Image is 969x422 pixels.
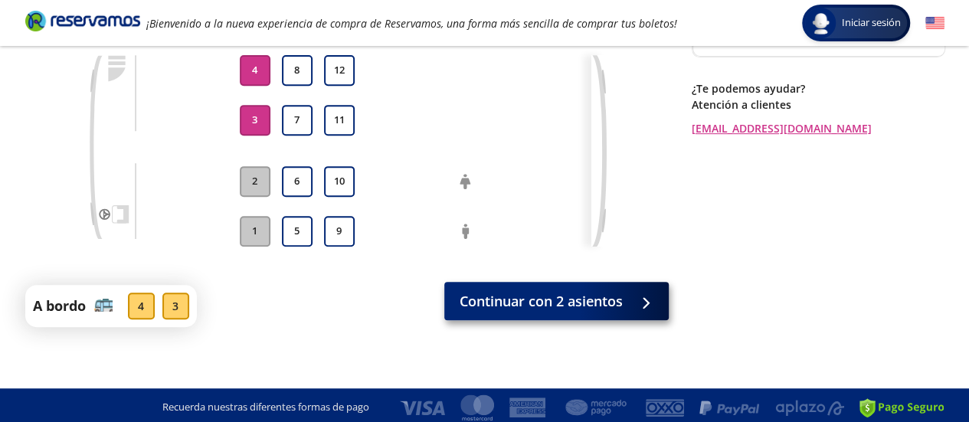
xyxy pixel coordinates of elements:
[240,216,270,247] button: 1
[282,55,313,86] button: 8
[33,296,86,316] p: A bordo
[324,216,355,247] button: 9
[25,9,140,32] i: Brand Logo
[240,166,270,197] button: 2
[925,14,944,33] button: English
[460,291,623,312] span: Continuar con 2 asientos
[282,166,313,197] button: 6
[146,16,677,31] em: ¡Bienvenido a la nueva experiencia de compra de Reservamos, una forma más sencilla de comprar tus...
[324,55,355,86] button: 12
[240,55,270,86] button: 4
[162,400,369,415] p: Recuerda nuestras diferentes formas de pago
[25,9,140,37] a: Brand Logo
[836,15,907,31] span: Iniciar sesión
[324,166,355,197] button: 10
[240,105,270,136] button: 3
[692,120,944,136] a: [EMAIL_ADDRESS][DOMAIN_NAME]
[282,105,313,136] button: 7
[692,80,944,97] p: ¿Te podemos ayudar?
[692,97,944,113] p: Atención a clientes
[282,216,313,247] button: 5
[444,282,669,320] button: Continuar con 2 asientos
[162,293,189,319] div: 3
[324,105,355,136] button: 11
[128,293,155,319] div: 4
